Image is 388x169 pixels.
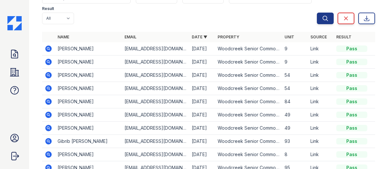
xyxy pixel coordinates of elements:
td: 49 [282,108,308,122]
td: Woodcreek Senior Commons [215,108,282,122]
td: [DATE] [189,69,215,82]
td: 54 [282,82,308,95]
td: Link [308,95,334,108]
a: Property [218,35,239,39]
td: [DATE] [189,55,215,69]
td: Woodcreek Senior Commons [215,135,282,148]
td: Woodcreek Senior Commons [215,55,282,69]
td: [EMAIL_ADDRESS][DOMAIN_NAME] [122,122,189,135]
td: Link [308,55,334,69]
td: Link [308,108,334,122]
div: Pass [336,85,367,92]
a: Source [310,35,327,39]
td: [EMAIL_ADDRESS][DOMAIN_NAME] [122,55,189,69]
td: [DATE] [189,95,215,108]
td: 84 [282,95,308,108]
td: Link [308,135,334,148]
td: [DATE] [189,42,215,55]
td: [PERSON_NAME] [55,42,122,55]
div: Pass [336,59,367,65]
img: CE_Icon_Blue-c292c112584629df590d857e76928e9f676e5b41ef8f769ba2f05ee15b207248.png [7,16,22,30]
td: [PERSON_NAME] [55,122,122,135]
td: [PERSON_NAME] [55,69,122,82]
a: Unit [285,35,294,39]
td: 9 [282,42,308,55]
a: Name [58,35,69,39]
label: Result [42,6,54,11]
td: [DATE] [189,122,215,135]
div: Pass [336,98,367,105]
td: Gibrib [PERSON_NAME] [55,135,122,148]
td: Woodcreek Senior Commons [215,122,282,135]
td: 8 [282,148,308,161]
td: 93 [282,135,308,148]
a: Result [336,35,351,39]
td: [PERSON_NAME] [55,82,122,95]
td: Woodcreek Senior Commons [215,95,282,108]
td: [PERSON_NAME] [55,95,122,108]
td: [DATE] [189,108,215,122]
td: [EMAIL_ADDRESS][DOMAIN_NAME] [122,82,189,95]
td: Link [308,42,334,55]
div: Pass [336,125,367,131]
a: Email [124,35,136,39]
td: [DATE] [189,82,215,95]
td: [EMAIL_ADDRESS][DOMAIN_NAME] [122,108,189,122]
td: Woodcreek Senior Commons [215,82,282,95]
td: Link [308,82,334,95]
td: [DATE] [189,135,215,148]
td: 9 [282,55,308,69]
td: 54 [282,69,308,82]
td: Link [308,148,334,161]
div: Pass [336,138,367,144]
td: [EMAIL_ADDRESS][DOMAIN_NAME] [122,95,189,108]
td: [PERSON_NAME] [55,108,122,122]
div: Pass [336,151,367,158]
div: Pass [336,45,367,52]
td: [EMAIL_ADDRESS][DOMAIN_NAME] [122,69,189,82]
td: Woodcreek Senior Commons [215,42,282,55]
td: Link [308,122,334,135]
td: 49 [282,122,308,135]
td: Woodcreek Senior Commons [215,69,282,82]
td: Link [308,69,334,82]
td: [EMAIL_ADDRESS][DOMAIN_NAME] [122,148,189,161]
div: Pass [336,72,367,78]
td: [PERSON_NAME] [55,55,122,69]
td: [PERSON_NAME] [55,148,122,161]
td: [DATE] [189,148,215,161]
a: Date ▼ [192,35,207,39]
td: Woodcreek Senior Commons [215,148,282,161]
div: Pass [336,112,367,118]
td: [EMAIL_ADDRESS][DOMAIN_NAME] [122,42,189,55]
td: [EMAIL_ADDRESS][DOMAIN_NAME] [122,135,189,148]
